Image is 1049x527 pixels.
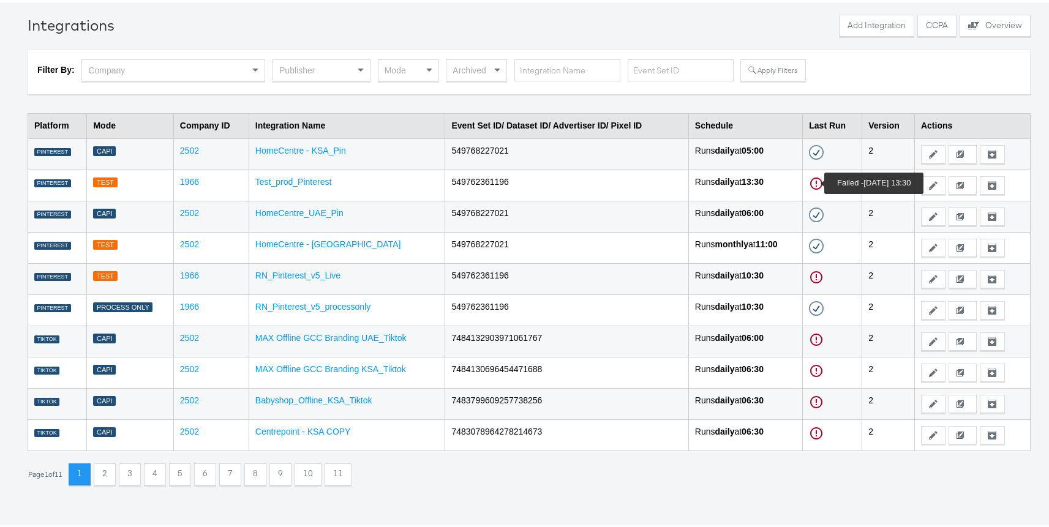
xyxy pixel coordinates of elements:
button: 8 [244,461,266,483]
strong: daily [715,268,735,278]
button: 4 [144,461,166,483]
strong: 13:30 [742,174,764,184]
div: PINTEREST [34,239,71,248]
button: Overview [960,12,1031,34]
th: Platform [28,111,87,136]
a: MAX Offline GCC Branding UAE_Tiktok [255,331,407,340]
button: 2 [94,461,116,483]
th: Integration Name [249,111,445,136]
div: Integrations [28,12,115,33]
button: 10 [295,461,321,483]
strong: daily [715,299,735,309]
a: 1966 [180,299,199,309]
a: Overview [960,12,1031,37]
a: RN_Pinterest_v5_processonly [255,299,370,309]
div: Capi [93,362,116,373]
div: PINTEREST [34,208,71,217]
strong: daily [715,143,735,153]
td: 2 [862,417,915,448]
button: Add Integration [839,12,914,34]
th: Company ID [173,111,249,136]
a: 2502 [180,393,199,403]
div: PINTEREST [34,146,71,154]
div: TIKTOK [34,395,59,404]
th: Mode [87,111,173,136]
td: Runs at [688,136,802,167]
strong: daily [715,362,735,372]
a: 1966 [180,174,199,184]
td: 7483078964278214673 [445,417,688,448]
div: Company [82,58,265,78]
td: 2 [862,261,915,292]
th: Version [862,111,915,136]
strong: 11:00 [756,237,778,247]
div: Test [93,175,117,185]
a: 2502 [180,143,199,153]
td: Runs at [688,167,802,198]
td: 2 [862,198,915,230]
td: 2 [862,354,915,386]
button: 9 [269,461,291,483]
a: CCPA [917,12,957,37]
a: HomeCentre_UAE_Pin [255,206,344,215]
td: 2 [862,230,915,261]
strong: monthly [715,237,748,247]
td: Runs at [688,386,802,417]
strong: Filter By: [37,62,75,72]
td: 7484130696454471688 [445,354,688,386]
td: Runs at [688,354,802,386]
input: Event Set ID [628,57,734,80]
td: 549768227021 [445,230,688,261]
a: Centrepoint - KSA COPY [255,424,351,434]
td: 7483799609257738256 [445,386,688,417]
a: 1966 [180,268,199,278]
div: Capi [93,206,116,217]
div: Capi [93,144,116,154]
td: 549768227021 [445,136,688,167]
strong: daily [715,206,735,215]
td: 549762361196 [445,292,688,323]
td: 2 [862,292,915,323]
td: 2 [862,323,915,354]
td: 7484132903971061767 [445,323,688,354]
button: 6 [194,461,216,483]
div: Archived [446,58,506,78]
div: PINTEREST [34,177,71,185]
input: Integration Name [514,57,620,80]
div: TIKTOK [34,364,59,373]
td: Runs at [688,323,802,354]
strong: 06:30 [742,362,764,372]
strong: 06:30 [742,424,764,434]
div: TIKTOK [34,427,59,435]
a: Test_prod_Pinterest [255,174,332,184]
a: Babyshop_Offline_KSA_Tiktok [255,393,372,403]
a: 2502 [180,206,199,215]
div: Test [93,269,117,279]
th: Schedule [688,111,802,136]
a: Add Integration [839,12,914,37]
a: 2502 [180,362,199,372]
div: Mode [378,58,438,78]
a: HomeCentre - [GEOGRAPHIC_DATA] [255,237,401,247]
strong: 06:00 [742,331,764,340]
td: 549762361196 [445,167,688,198]
div: PINTEREST [34,302,71,310]
td: 2 [862,386,915,417]
a: 2502 [180,237,199,247]
strong: daily [715,424,735,434]
div: Page 1 of 11 [28,468,62,476]
strong: 10:30 [742,299,764,309]
button: CCPA [917,12,957,34]
td: 549762361196 [445,261,688,292]
th: Event Set ID/ Dataset ID/ Advertiser ID/ Pixel ID [445,111,688,136]
strong: daily [715,331,735,340]
div: TIKTOK [34,333,59,342]
div: Capi [93,331,116,342]
button: 5 [169,461,191,483]
strong: 06:30 [742,393,764,403]
div: PINTEREST [34,271,71,279]
td: 2 [862,167,915,198]
td: Runs at [688,230,802,261]
strong: 06:00 [742,206,764,215]
td: 549768227021 [445,198,688,230]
